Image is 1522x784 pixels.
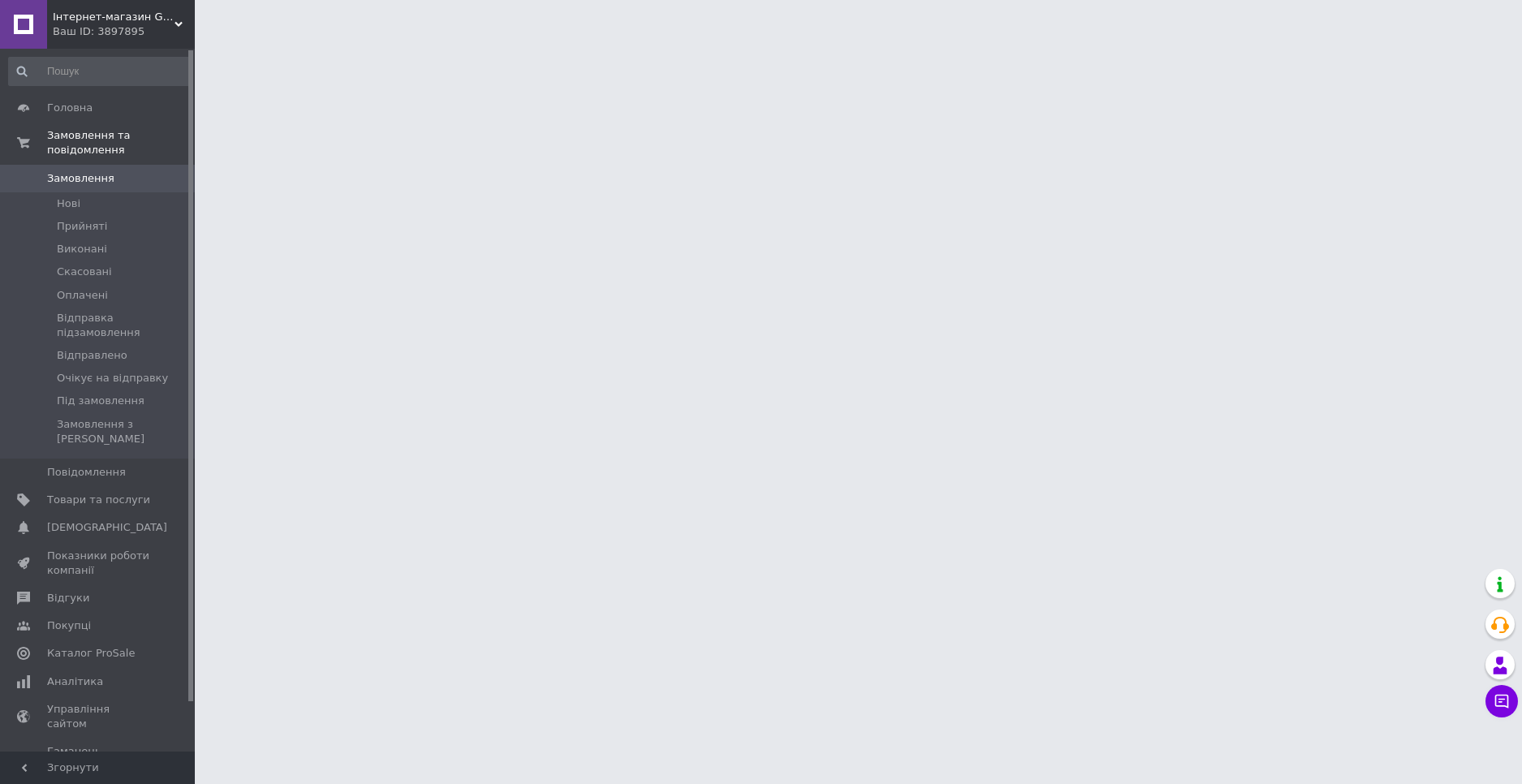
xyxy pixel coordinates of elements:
span: Відправка підзамовлення [57,311,190,340]
span: Головна [47,101,93,115]
span: Управління сайтом [47,702,150,731]
span: Очікує на відправку [57,371,168,386]
span: Виконані [57,242,107,256]
span: Відправлено [57,348,127,363]
span: Нові [57,196,80,211]
span: Замовлення та повідомлення [47,128,195,157]
span: Інтернет-магазин GIFTTISHOP [53,10,175,24]
span: Гаманець компанії [47,744,150,773]
span: [DEMOGRAPHIC_DATA] [47,520,167,535]
span: Під замовлення [57,394,144,408]
span: Замовлення з [PERSON_NAME] [57,417,190,446]
span: Аналітика [47,674,103,689]
span: Покупці [47,618,91,633]
span: Оплачені [57,288,108,303]
button: Чат з покупцем [1485,685,1518,717]
span: Замовлення [47,171,114,186]
span: Скасовані [57,265,112,279]
span: Повідомлення [47,465,126,480]
span: Прийняті [57,219,107,234]
input: Пошук [8,57,192,86]
span: Показники роботи компанії [47,549,150,578]
span: Відгуки [47,591,89,605]
span: Каталог ProSale [47,646,135,661]
span: Товари та послуги [47,493,150,507]
div: Ваш ID: 3897895 [53,24,195,39]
